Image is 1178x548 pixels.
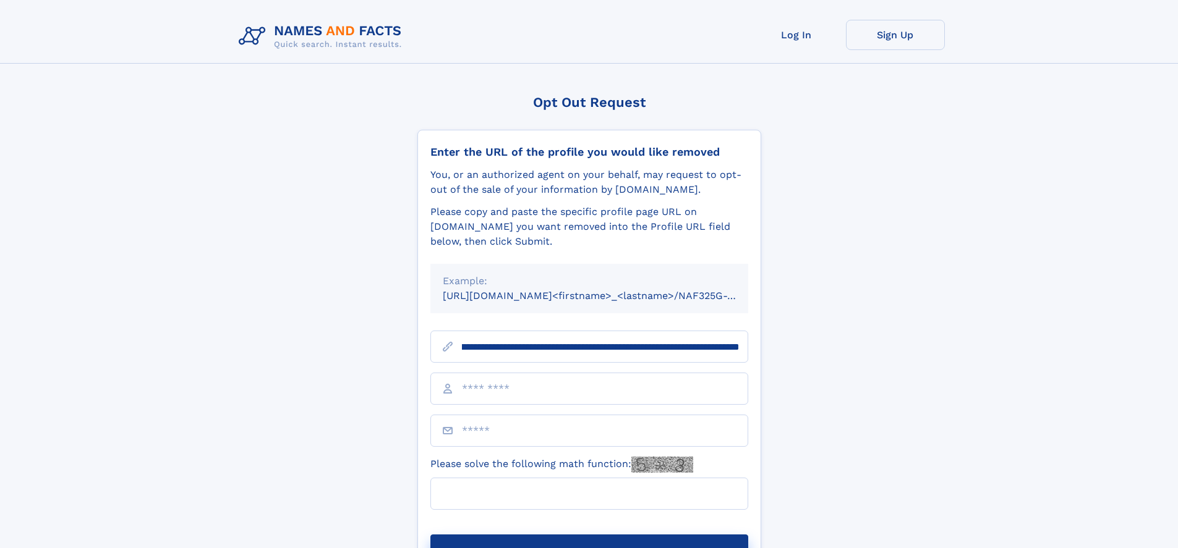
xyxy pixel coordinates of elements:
[747,20,846,50] a: Log In
[443,274,736,289] div: Example:
[417,95,761,110] div: Opt Out Request
[430,204,748,249] div: Please copy and paste the specific profile page URL on [DOMAIN_NAME] you want removed into the Pr...
[234,20,412,53] img: Logo Names and Facts
[430,145,748,159] div: Enter the URL of the profile you would like removed
[430,457,693,473] label: Please solve the following math function:
[846,20,945,50] a: Sign Up
[443,290,772,301] small: [URL][DOMAIN_NAME]<firstname>_<lastname>/NAF325G-xxxxxxxx
[430,167,748,197] div: You, or an authorized agent on your behalf, may request to opt-out of the sale of your informatio...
